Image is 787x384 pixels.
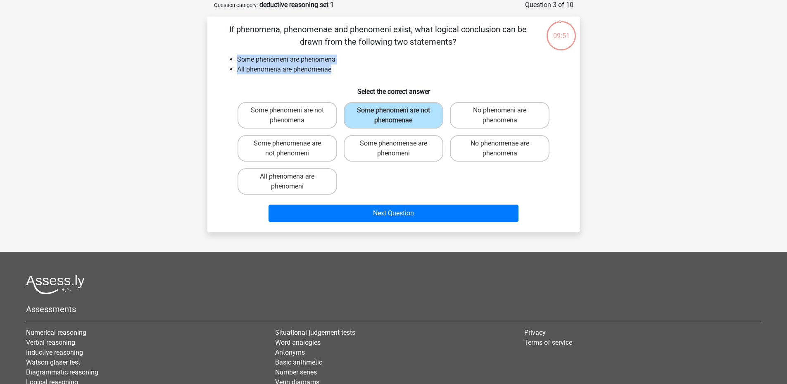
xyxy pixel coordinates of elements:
h6: Select the correct answer [221,81,567,95]
img: Assessly logo [26,275,85,294]
a: Watson glaser test [26,358,80,366]
a: Antonyms [275,348,305,356]
a: Number series [275,368,317,376]
a: Diagrammatic reasoning [26,368,98,376]
a: Basic arithmetic [275,358,322,366]
label: No phenomeni are phenomena [450,102,549,129]
label: Some phenomeni are not phenomenae [344,102,443,129]
label: No phenomenae are phenomena [450,135,549,162]
a: Numerical reasoning [26,329,86,336]
li: All phenomena are phenomenae [237,64,567,74]
li: Some phenomeni are phenomena [237,55,567,64]
a: Verbal reasoning [26,339,75,346]
label: All phenomena are phenomeni [238,168,337,195]
label: Some phenomenae are not phenomeni [238,135,337,162]
label: Some phenomenae are phenomeni [344,135,443,162]
a: Terms of service [524,339,572,346]
strong: deductive reasoning set 1 [259,1,334,9]
small: Question category: [214,2,258,8]
button: Next Question [269,205,518,222]
a: Privacy [524,329,546,336]
a: Word analogies [275,339,321,346]
h5: Assessments [26,304,761,314]
div: 09:51 [546,20,577,41]
label: Some phenomeni are not phenomena [238,102,337,129]
a: Inductive reasoning [26,348,83,356]
a: Situational judgement tests [275,329,355,336]
p: If phenomena, phenomenae and phenomeni exist, what logical conclusion can be drawn from the follo... [221,23,536,48]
